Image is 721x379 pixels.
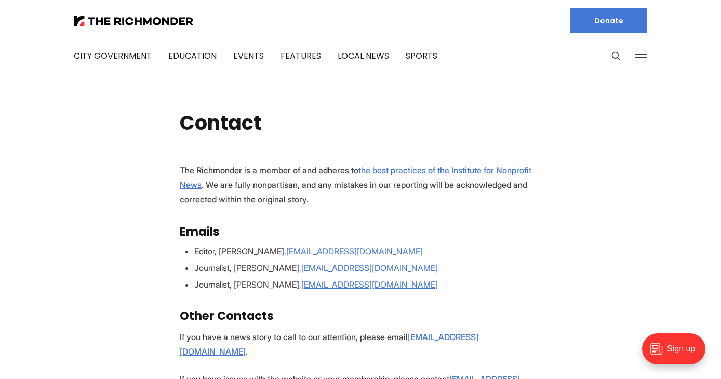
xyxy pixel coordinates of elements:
a: [EMAIL_ADDRESS][DOMAIN_NAME] [180,332,478,357]
a: Sports [406,50,437,62]
a: [EMAIL_ADDRESS][DOMAIN_NAME] [301,279,438,290]
a: City Government [74,50,152,62]
a: Features [281,50,321,62]
h1: Contact [180,112,261,134]
a: Education [168,50,217,62]
a: Donate [570,8,647,33]
p: If you have a news story to call to our attention, please email . [180,330,541,359]
a: Local News [338,50,389,62]
p: The Richmonder is a member of and adheres to . We are fully nonpartisan, and any mistakes in our ... [180,163,541,207]
a: Events [233,50,264,62]
a: [EMAIL_ADDRESS][DOMAIN_NAME] [301,263,438,273]
iframe: portal-trigger [633,328,721,379]
li: Journalist, [PERSON_NAME], [194,262,541,274]
img: The Richmonder [74,16,193,26]
li: Editor, [PERSON_NAME], [194,245,541,258]
li: Journalist, [PERSON_NAME], [194,278,541,291]
h3: Other Contacts [180,309,541,323]
h3: Emails [180,225,541,239]
a: [EMAIL_ADDRESS][DOMAIN_NAME] [286,246,423,256]
button: Search this site [608,48,624,64]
